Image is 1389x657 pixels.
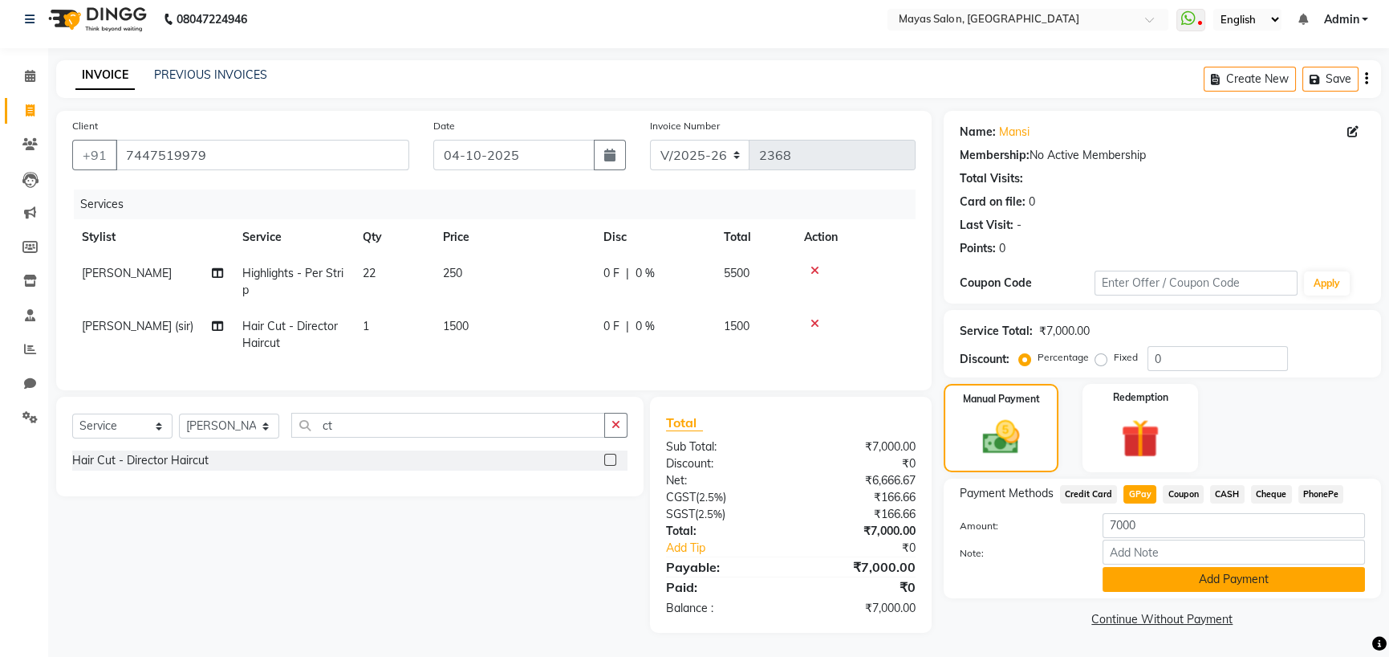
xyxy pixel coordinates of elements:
[790,557,927,577] div: ₹7,000.00
[1038,350,1089,365] label: Percentage
[72,119,98,133] label: Client
[1109,414,1172,463] img: _gift.svg
[654,455,790,472] div: Discount:
[1302,67,1359,92] button: Save
[999,240,1005,257] div: 0
[626,318,629,335] span: |
[116,140,409,170] input: Search by Name/Mobile/Email/Code
[1029,194,1035,210] div: 0
[960,147,1365,164] div: No Active Membership
[1304,271,1350,296] button: Apply
[433,119,455,133] label: Date
[960,170,1023,187] div: Total Visits:
[636,318,655,335] span: 0 %
[1017,217,1021,234] div: -
[960,217,1013,234] div: Last Visit:
[790,439,927,455] div: ₹7,000.00
[1113,390,1168,405] label: Redemption
[363,266,376,280] span: 22
[666,490,696,504] span: CGST
[794,219,916,255] th: Action
[72,452,209,469] div: Hair Cut - Director Haircut
[1210,485,1245,504] span: CASH
[72,219,233,255] th: Stylist
[790,489,927,506] div: ₹166.66
[233,219,353,255] th: Service
[1103,513,1365,538] input: Amount
[948,546,1090,561] label: Note:
[603,318,619,335] span: 0 F
[1095,271,1298,296] input: Enter Offer / Coupon Code
[1103,540,1365,565] input: Add Note
[1060,485,1118,504] span: Credit Card
[603,265,619,282] span: 0 F
[363,319,369,333] span: 1
[75,61,135,90] a: INVOICE
[790,600,927,617] div: ₹7,000.00
[433,219,594,255] th: Price
[1114,350,1138,365] label: Fixed
[1323,11,1359,28] span: Admin
[1251,485,1292,504] span: Cheque
[971,416,1031,459] img: _cash.svg
[654,506,790,523] div: ( )
[654,600,790,617] div: Balance :
[654,540,814,557] a: Add Tip
[1298,485,1344,504] span: PhonePe
[666,507,695,521] span: SGST
[960,485,1054,502] span: Payment Methods
[790,577,927,597] div: ₹0
[242,266,343,297] span: Highlights - Per Strip
[999,124,1030,141] a: Mansi
[1204,67,1296,92] button: Create New
[960,351,1009,368] div: Discount:
[666,414,703,431] span: Total
[72,140,117,170] button: +91
[960,124,996,141] div: Name:
[790,455,927,472] div: ₹0
[654,577,790,597] div: Paid:
[626,265,629,282] span: |
[699,491,723,504] span: 2.5%
[636,265,655,282] span: 0 %
[947,611,1378,628] a: Continue Without Payment
[790,472,927,489] div: ₹6,666.67
[960,275,1095,292] div: Coupon Code
[1163,485,1204,504] span: Coupon
[654,439,790,455] div: Sub Total:
[948,519,1090,533] label: Amount:
[242,319,338,350] span: Hair Cut - Director Haircut
[963,392,1040,406] label: Manual Payment
[594,219,714,255] th: Disc
[650,119,720,133] label: Invoice Number
[654,489,790,506] div: ( )
[353,219,433,255] th: Qty
[790,523,927,540] div: ₹7,000.00
[154,67,267,82] a: PREVIOUS INVOICES
[960,240,996,257] div: Points:
[960,323,1033,340] div: Service Total:
[960,194,1026,210] div: Card on file:
[790,506,927,523] div: ₹166.66
[654,472,790,489] div: Net:
[1103,567,1365,592] button: Add Payment
[654,523,790,540] div: Total:
[1123,485,1156,504] span: GPay
[654,557,790,577] div: Payable:
[82,319,193,333] span: [PERSON_NAME] (sir)
[698,508,722,520] span: 2.5%
[724,319,749,333] span: 1500
[291,413,605,438] input: Search or Scan
[74,190,928,219] div: Services
[1039,323,1090,340] div: ₹7,000.00
[724,266,749,280] span: 5500
[814,540,928,557] div: ₹0
[82,266,172,280] span: [PERSON_NAME]
[714,219,794,255] th: Total
[443,319,469,333] span: 1500
[443,266,462,280] span: 250
[960,147,1030,164] div: Membership:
